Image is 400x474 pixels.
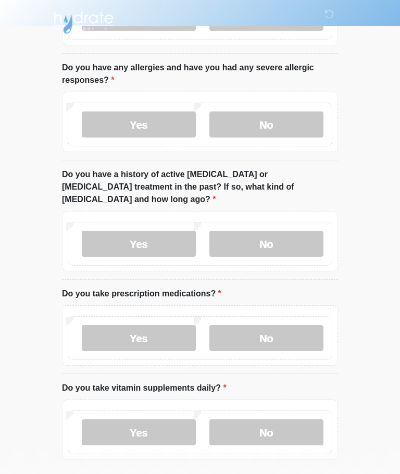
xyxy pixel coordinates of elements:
[62,61,338,86] label: Do you have any allergies and have you had any severe allergic responses?
[52,8,115,34] img: Hydrate IV Bar - Arcadia Logo
[82,325,196,351] label: Yes
[82,111,196,138] label: Yes
[209,111,323,138] label: No
[82,231,196,257] label: Yes
[62,288,221,300] label: Do you take prescription medications?
[62,382,227,394] label: Do you take vitamin supplements daily?
[62,168,338,206] label: Do you have a history of active [MEDICAL_DATA] or [MEDICAL_DATA] treatment in the past? If so, wh...
[209,419,323,445] label: No
[209,325,323,351] label: No
[82,419,196,445] label: Yes
[209,231,323,257] label: No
